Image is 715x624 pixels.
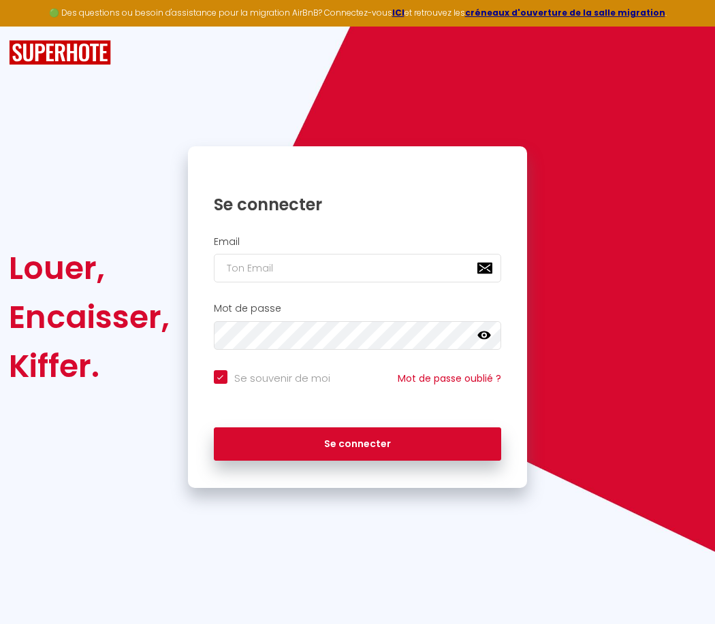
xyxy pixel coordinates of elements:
div: Encaisser, [9,293,170,342]
img: SuperHote logo [9,40,111,65]
h1: Se connecter [214,194,502,215]
button: Se connecter [214,427,502,461]
div: Louer, [9,244,170,293]
h2: Email [214,236,502,248]
a: ICI [392,7,404,18]
h2: Mot de passe [214,303,502,314]
div: Kiffer. [9,342,170,391]
input: Ton Email [214,254,502,282]
a: créneaux d'ouverture de la salle migration [465,7,665,18]
a: Mot de passe oublié ? [398,372,501,385]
